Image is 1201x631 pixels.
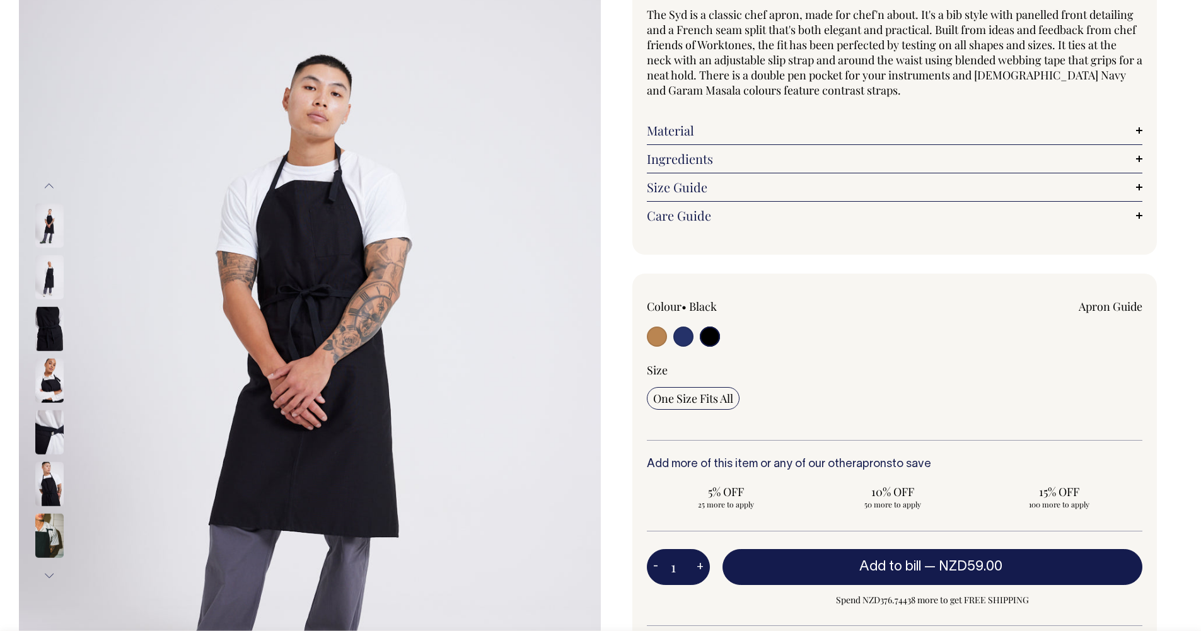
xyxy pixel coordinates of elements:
a: Care Guide [647,208,1143,223]
img: black [35,307,64,351]
input: 5% OFF 25 more to apply [647,480,806,513]
a: aprons [856,459,892,470]
input: 10% OFF 50 more to apply [813,480,972,513]
span: 15% OFF [986,484,1132,499]
img: black [35,514,64,558]
span: 10% OFF [820,484,966,499]
input: 15% OFF 100 more to apply [980,480,1139,513]
h6: Add more of this item or any of our other to save [647,458,1143,471]
span: Add to bill [859,560,921,573]
img: black [35,359,64,403]
input: One Size Fits All [647,387,740,410]
button: Next [40,562,59,590]
button: - [647,555,664,580]
a: Apron Guide [1079,299,1142,314]
span: The Syd is a classic chef apron, made for chef'n about. It's a bib style with panelled front deta... [647,7,1142,98]
div: Colour [647,299,845,314]
a: Material [647,123,1143,138]
span: Spend NZD376.74438 more to get FREE SHIPPING [722,593,1143,608]
img: black [35,462,64,506]
span: One Size Fits All [653,391,733,406]
a: Ingredients [647,151,1143,166]
span: 25 more to apply [653,499,799,509]
span: 50 more to apply [820,499,966,509]
span: — [924,560,1006,573]
img: black [35,255,64,299]
div: Size [647,362,1143,378]
label: Black [689,299,717,314]
span: NZD59.00 [939,560,1002,573]
img: black [35,204,64,248]
button: + [690,555,710,580]
span: • [682,299,687,314]
button: Previous [40,171,59,200]
span: 5% OFF [653,484,799,499]
a: Size Guide [647,180,1143,195]
button: Add to bill —NZD59.00 [722,549,1143,584]
span: 100 more to apply [986,499,1132,509]
img: black [35,410,64,454]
